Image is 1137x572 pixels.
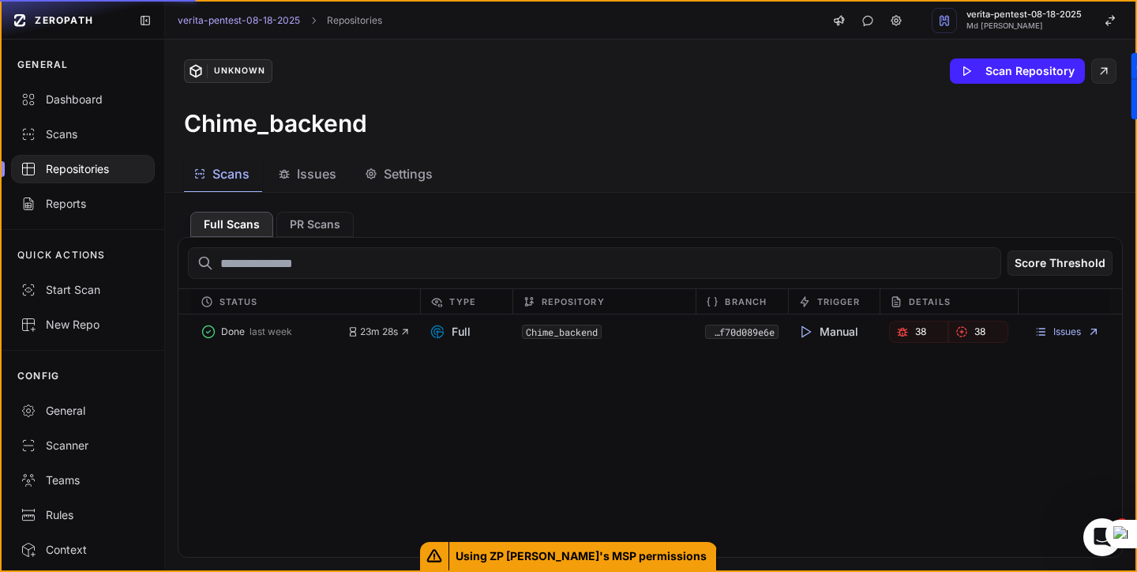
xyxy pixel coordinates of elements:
[21,507,145,523] div: Rules
[449,542,717,570] span: Using ZP [PERSON_NAME]'s MSP permissions
[966,10,1082,19] span: verita-pentest-08-18-2025
[1008,250,1113,276] button: Score Threshold
[788,289,880,314] div: Trigger
[297,164,336,183] span: Issues
[2,273,164,307] button: Start Scan
[178,14,300,27] a: verita-pentest-08-18-2025
[2,498,164,532] a: Rules
[190,212,273,237] button: Full Scans
[2,463,164,498] a: Teams
[201,321,348,343] button: Done last week
[21,542,145,558] div: Context
[17,58,68,71] p: GENERAL
[17,249,106,262] p: QUICK ACTIONS
[880,289,1018,314] div: Details
[17,370,59,382] p: CONFIG
[950,58,1085,84] button: Scan Repository
[221,326,245,338] span: Done
[327,14,382,27] a: Repositories
[420,289,512,314] div: Type
[2,428,164,463] a: Scanner
[2,186,164,221] a: Reports
[1116,518,1128,531] span: 1
[2,307,164,342] a: New Repo
[21,161,145,177] div: Repositories
[276,212,354,237] button: PR Scans
[21,438,145,453] div: Scanner
[347,326,411,338] button: 23m 28s
[384,164,433,183] span: Settings
[430,324,471,340] span: Full
[889,321,948,343] a: 38
[21,317,145,333] div: New Repo
[21,472,145,488] div: Teams
[512,289,696,314] div: Repository
[21,126,145,142] div: Scans
[35,14,93,27] span: ZEROPATH
[2,82,164,117] a: Dashboard
[948,321,1008,343] a: 38
[21,196,145,212] div: Reports
[21,92,145,107] div: Dashboard
[2,152,164,186] a: Repositories
[21,403,145,419] div: General
[974,326,985,338] span: 38
[922,2,1135,40] button: verita-pentest-08-18-2025 Md [PERSON_NAME]
[191,289,421,314] div: Status
[178,14,382,27] nav: breadcrumb
[184,109,367,137] h3: Chime_backend
[212,164,250,183] span: Scans
[915,326,926,338] span: 38
[522,325,602,339] code: Chime_backend
[1034,326,1100,338] a: Issues
[696,289,787,314] div: Branch
[797,324,858,340] span: Manual
[8,8,126,33] a: ZEROPATH
[2,532,164,567] a: Context
[250,326,292,338] span: last week
[178,314,1122,349] div: Done last week 23m 28s Full Chime_backend 55aaecb1-2360-48eb-92b8-d2f70d089e6e Manual 38 38 Issues
[1083,518,1121,556] iframe: Intercom live chat
[705,325,778,339] button: 55aaecb1-2360-48eb-92b8-d2f70d089e6e
[966,22,1082,30] span: Md [PERSON_NAME]
[21,282,145,298] div: Start Scan
[308,15,319,26] svg: chevron right,
[2,393,164,428] a: General
[207,64,272,78] div: Unknown
[2,117,164,152] a: Scans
